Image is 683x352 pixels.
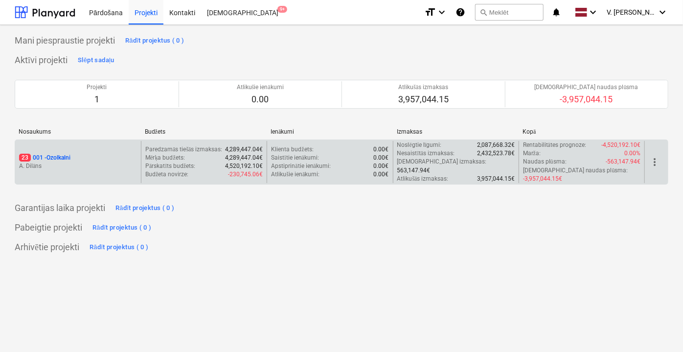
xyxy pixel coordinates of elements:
[477,175,515,183] p: 3,957,044.15€
[271,145,313,154] p: Klienta budžets :
[145,170,188,179] p: Budžeta novirze :
[606,158,640,166] p: -563,147.94€
[523,141,586,149] p: Rentabilitātes prognoze :
[455,6,465,18] i: Zināšanu pamats
[424,6,436,18] i: format_size
[397,175,449,183] p: Atlikušās izmaksas :
[237,94,284,105] p: 0.00
[271,170,319,179] p: Atlikušie ienākumi :
[271,154,319,162] p: Saistītie ienākumi :
[607,8,656,16] span: V. [PERSON_NAME]
[271,128,389,136] div: Ienākumi
[90,242,149,253] div: Rādīt projektus ( 0 )
[398,94,449,105] p: 3,957,044.15
[15,54,68,66] p: Aktīvi projekti
[15,35,115,47] p: Mani piespraustie projekti
[657,6,668,18] i: keyboard_arrow_down
[145,145,222,154] p: Paredzamās tiešās izmaksas :
[87,94,107,105] p: 1
[15,202,105,214] p: Garantijas laika projekti
[523,128,641,136] div: Kopā
[237,83,284,92] p: Atlikušie ienākumi
[523,175,562,183] p: -3,957,044.15€
[87,83,107,92] p: Projekti
[92,222,152,234] div: Rādīt projektus ( 0 )
[115,203,175,214] div: Rādīt projektus ( 0 )
[479,8,487,16] span: search
[15,241,79,253] p: Arhivētie projekti
[15,222,82,234] p: Pabeigtie projekti
[145,154,185,162] p: Mērķa budžets :
[397,158,487,166] p: [DEMOGRAPHIC_DATA] izmaksas :
[19,154,137,170] div: 23001 -OzolkalniA. Dilāns
[87,239,151,255] button: Rādīt projektus ( 0 )
[374,162,389,170] p: 0.00€
[624,149,640,158] p: 0.00%
[397,128,515,135] div: Izmaksas
[145,128,263,136] div: Budžets
[75,52,117,68] button: Slēpt sadaļu
[523,158,567,166] p: Naudas plūsma :
[78,55,114,66] div: Slēpt sadaļu
[475,4,544,21] button: Meklēt
[587,6,599,18] i: keyboard_arrow_down
[228,170,263,179] p: -230,745.06€
[601,141,640,149] p: -4,520,192.10€
[123,33,187,48] button: Rādīt projektus ( 0 )
[374,170,389,179] p: 0.00€
[397,141,442,149] p: Noslēgtie līgumi :
[374,145,389,154] p: 0.00€
[551,6,561,18] i: notifications
[19,154,31,162] span: 23
[271,162,331,170] p: Apstiprinātie ienākumi :
[19,154,70,162] p: 001 - Ozolkalni
[523,166,628,175] p: [DEMOGRAPHIC_DATA] naudas plūsma :
[374,154,389,162] p: 0.00€
[277,6,287,13] span: 9+
[535,83,638,92] p: [DEMOGRAPHIC_DATA] naudas plūsma
[436,6,448,18] i: keyboard_arrow_down
[649,156,660,168] span: more_vert
[145,162,195,170] p: Pārskatīts budžets :
[523,149,541,158] p: Marža :
[477,149,515,158] p: 2,432,523.78€
[397,166,431,175] p: 563,147.94€
[90,220,154,235] button: Rādīt projektus ( 0 )
[125,35,184,47] div: Rādīt projektus ( 0 )
[477,141,515,149] p: 2,087,668.32€
[535,94,638,105] p: -3,957,044.15
[113,200,177,216] button: Rādīt projektus ( 0 )
[397,149,455,158] p: Nesaistītās izmaksas :
[19,128,137,135] div: Nosaukums
[398,83,449,92] p: Atlikušās izmaksas
[225,162,263,170] p: 4,520,192.10€
[225,145,263,154] p: 4,289,447.04€
[225,154,263,162] p: 4,289,447.04€
[19,162,137,170] p: A. Dilāns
